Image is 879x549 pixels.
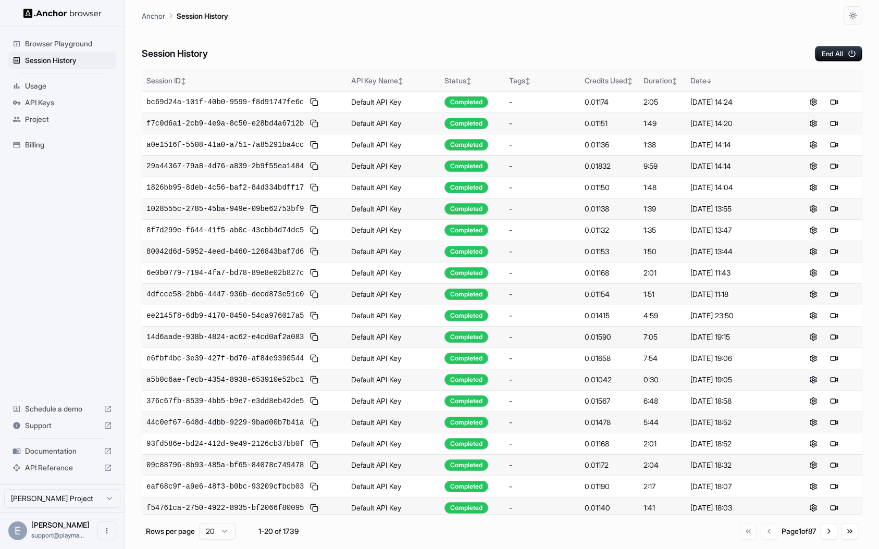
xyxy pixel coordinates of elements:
[444,289,488,300] div: Completed
[585,140,635,150] div: 0.01136
[643,375,683,385] div: 0:30
[585,204,635,214] div: 0.01138
[347,177,440,198] td: Default API Key
[690,76,782,86] div: Date
[146,353,304,364] span: e6fbf4bc-3e39-427f-bd70-af84e9390544
[444,182,488,193] div: Completed
[509,310,577,321] div: -
[146,225,304,235] span: 8f7d299e-f644-41f5-ab0c-43cbb4d74dc5
[643,332,683,342] div: 7:05
[509,161,577,171] div: -
[347,113,440,134] td: Default API Key
[690,140,782,150] div: [DATE] 14:14
[146,289,304,300] span: 4dfcce58-2bb6-4447-936b-decd873e51c0
[643,310,683,321] div: 4:59
[509,417,577,428] div: -
[585,353,635,364] div: 0.01658
[146,481,304,492] span: eaf68c9f-a9e6-48f3-b0bc-93209cfbcb03
[97,521,116,540] button: Open menu
[585,310,635,321] div: 0.01415
[509,225,577,235] div: -
[690,375,782,385] div: [DATE] 19:05
[347,347,440,369] td: Default API Key
[643,225,683,235] div: 1:35
[690,118,782,129] div: [DATE] 14:20
[444,310,488,321] div: Completed
[690,182,782,193] div: [DATE] 14:04
[643,204,683,214] div: 1:39
[690,268,782,278] div: [DATE] 11:43
[8,35,116,52] div: Browser Playground
[146,375,304,385] span: a5b0c6ae-fecb-4354-8938-653910e52bc1
[347,476,440,497] td: Default API Key
[347,411,440,433] td: Default API Key
[690,460,782,470] div: [DATE] 18:32
[444,459,488,471] div: Completed
[444,139,488,151] div: Completed
[509,97,577,107] div: -
[444,502,488,514] div: Completed
[509,503,577,513] div: -
[643,503,683,513] div: 1:41
[347,241,440,262] td: Default API Key
[347,155,440,177] td: Default API Key
[815,46,862,61] button: End All
[25,81,112,91] span: Usage
[25,446,100,456] span: Documentation
[690,161,782,171] div: [DATE] 14:14
[8,136,116,153] div: Billing
[643,268,683,278] div: 2:01
[509,268,577,278] div: -
[585,161,635,171] div: 0.01832
[347,198,440,219] td: Default API Key
[444,96,488,108] div: Completed
[146,310,304,321] span: ee2145f8-6db9-4170-8450-54ca976017a5
[690,332,782,342] div: [DATE] 19:15
[585,396,635,406] div: 0.01567
[146,182,304,193] span: 1826bb95-8deb-4c56-baf2-84d334bdff17
[347,433,440,454] td: Default API Key
[444,438,488,450] div: Completed
[146,246,304,257] span: 80042d6d-5952-4eed-b460-126843baf7d6
[444,76,500,86] div: Status
[252,526,304,536] div: 1-20 of 1739
[146,503,304,513] span: f54761ca-2750-4922-8935-bf2066f80095
[347,262,440,283] td: Default API Key
[142,10,165,21] p: Anchor
[509,289,577,300] div: -
[627,77,633,85] span: ↕
[146,460,304,470] span: 09c88796-8b93-485a-bf65-84078c749478
[444,224,488,236] div: Completed
[142,46,208,61] h6: Session History
[25,420,100,431] span: Support
[351,76,436,86] div: API Key Name
[585,439,635,449] div: 0.01168
[25,97,112,108] span: API Keys
[690,439,782,449] div: [DATE] 18:52
[782,526,816,536] div: Page 1 of 87
[23,8,102,18] img: Anchor Logo
[509,375,577,385] div: -
[690,503,782,513] div: [DATE] 18:03
[690,97,782,107] div: [DATE] 14:24
[525,77,530,85] span: ↕
[25,404,100,414] span: Schedule a demo
[643,182,683,193] div: 1:48
[643,161,683,171] div: 9:59
[347,497,440,518] td: Default API Key
[146,332,304,342] span: 14d6aade-938b-4824-ac62-e4cd0af2a083
[444,246,488,257] div: Completed
[25,114,112,124] span: Project
[509,353,577,364] div: -
[690,417,782,428] div: [DATE] 18:52
[643,353,683,364] div: 7:54
[707,77,712,85] span: ↓
[347,219,440,241] td: Default API Key
[8,417,116,434] div: Support
[146,140,304,150] span: a0e1516f-5508-41a0-a751-7a85291ba4cc
[146,97,304,107] span: bc69d24a-101f-40b0-9599-f8d91747fe6c
[585,182,635,193] div: 0.01150
[31,531,84,539] span: support@playmatic.ai
[643,439,683,449] div: 2:01
[690,225,782,235] div: [DATE] 13:47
